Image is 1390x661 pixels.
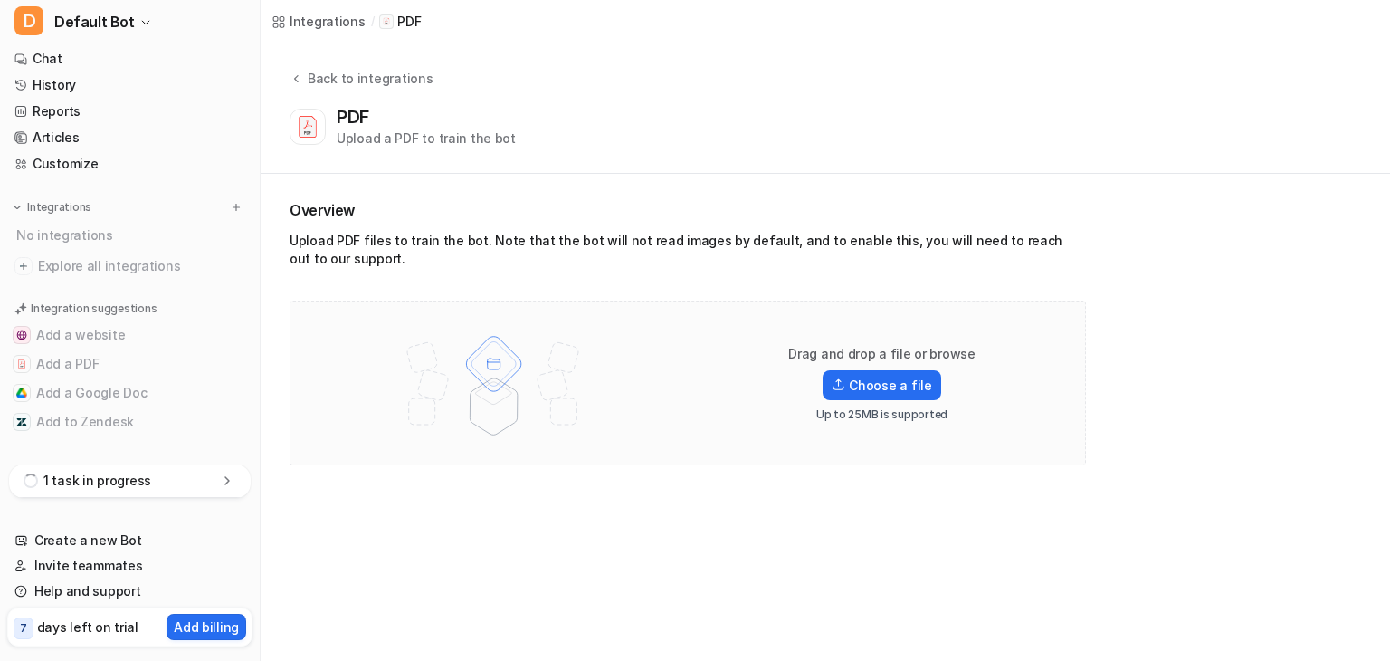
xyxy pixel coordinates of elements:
[38,252,245,281] span: Explore all integrations
[7,350,252,378] button: Add a PDFAdd a PDF
[16,330,27,340] img: Add a website
[31,301,157,317] p: Integration suggestions
[816,407,947,422] p: Up to 25MB is supported
[7,151,252,177] a: Customize
[174,618,239,637] p: Add billing
[27,200,91,215] p: Integrations
[230,201,243,214] img: menu_add.svg
[37,618,138,637] p: days left on trial
[382,17,391,26] img: PDF icon
[337,106,376,128] div: PDF
[16,417,27,427] img: Add to Zendesk
[54,9,135,34] span: Default Bot
[7,198,97,216] button: Integrations
[397,13,421,31] p: PDF
[290,12,366,31] div: Integrations
[7,254,252,279] a: Explore all integrations
[7,99,252,124] a: Reports
[376,320,612,446] img: File upload illustration
[11,220,252,250] div: No integrations
[290,69,433,106] button: Back to integrations
[271,12,366,31] a: Integrations
[788,345,976,363] p: Drag and drop a file or browse
[290,199,1086,221] h2: Overview
[7,553,252,579] a: Invite teammates
[379,13,421,31] a: PDF iconPDF
[7,579,252,604] a: Help and support
[823,370,940,400] label: Choose a file
[7,72,252,98] a: History
[7,321,252,350] button: Add a websiteAdd a website
[16,388,27,398] img: Add a Google Doc
[302,69,433,88] div: Back to integrations
[14,6,43,35] span: D
[7,528,252,553] a: Create a new Bot
[337,129,516,148] div: Upload a PDF to train the bot
[7,378,252,407] button: Add a Google DocAdd a Google Doc
[43,472,151,490] p: 1 task in progress
[14,257,33,275] img: explore all integrations
[290,232,1086,275] div: Upload PDF files to train the bot. Note that the bot will not read images by default, and to enab...
[167,614,246,640] button: Add billing
[371,14,375,30] span: /
[7,46,252,72] a: Chat
[7,125,252,150] a: Articles
[7,407,252,436] button: Add to ZendeskAdd to Zendesk
[16,359,27,369] img: Add a PDF
[11,201,24,214] img: expand menu
[832,378,845,391] img: Upload icon
[20,620,27,637] p: 7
